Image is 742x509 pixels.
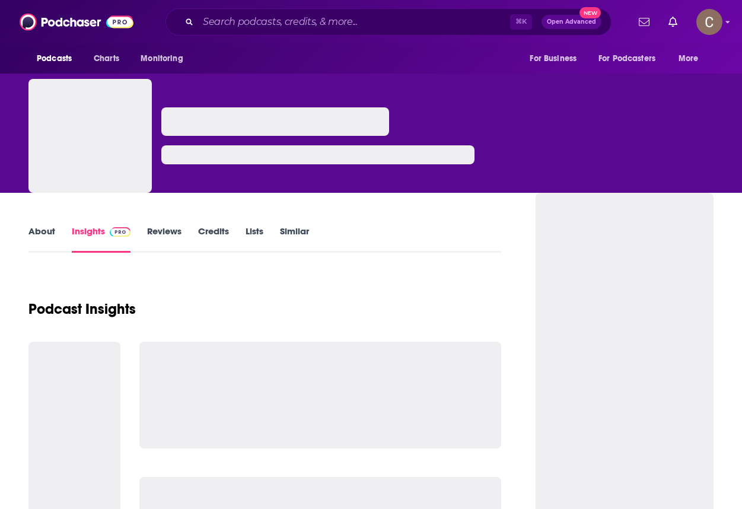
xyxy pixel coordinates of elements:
[147,225,181,253] a: Reviews
[679,50,699,67] span: More
[579,7,601,18] span: New
[28,47,87,70] button: open menu
[696,9,722,35] span: Logged in as clay.bolton
[696,9,722,35] button: Show profile menu
[542,15,601,29] button: Open AdvancedNew
[670,47,714,70] button: open menu
[37,50,72,67] span: Podcasts
[141,50,183,67] span: Monitoring
[165,8,612,36] div: Search podcasts, credits, & more...
[20,11,133,33] img: Podchaser - Follow, Share and Rate Podcasts
[72,225,130,253] a: InsightsPodchaser Pro
[198,225,229,253] a: Credits
[634,12,654,32] a: Show notifications dropdown
[521,47,591,70] button: open menu
[598,50,655,67] span: For Podcasters
[591,47,673,70] button: open menu
[132,47,198,70] button: open menu
[198,12,510,31] input: Search podcasts, credits, & more...
[110,227,130,237] img: Podchaser Pro
[530,50,577,67] span: For Business
[94,50,119,67] span: Charts
[86,47,126,70] a: Charts
[510,14,532,30] span: ⌘ K
[696,9,722,35] img: User Profile
[28,225,55,253] a: About
[664,12,682,32] a: Show notifications dropdown
[547,19,596,25] span: Open Advanced
[280,225,309,253] a: Similar
[246,225,263,253] a: Lists
[28,300,136,318] h1: Podcast Insights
